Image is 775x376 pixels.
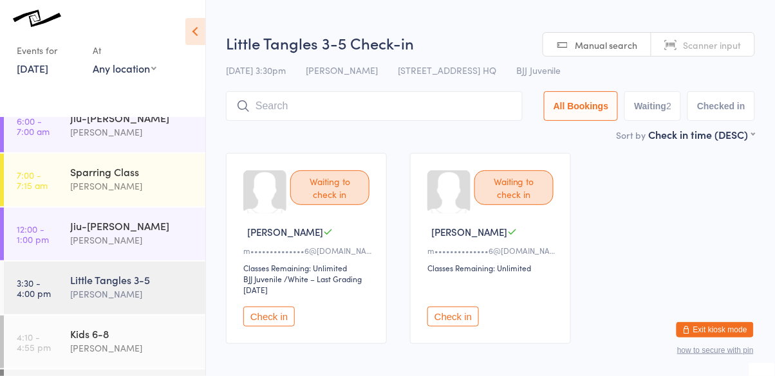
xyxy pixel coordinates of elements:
span: [PERSON_NAME] [247,225,323,238]
div: Classes Remaining: Unlimited [427,262,557,273]
button: how to secure with pin [677,346,754,355]
div: [PERSON_NAME] [70,179,194,193]
img: Knots Jiu-Jitsu [13,10,61,27]
div: Events for [17,40,80,61]
a: 7:00 -7:15 amSparring Class[PERSON_NAME] [4,154,205,206]
div: Jiu-[PERSON_NAME] [70,111,194,125]
a: 12:00 -1:00 pmJiu-[PERSON_NAME][PERSON_NAME] [4,208,205,260]
div: Classes Remaining: Unlimited [243,262,373,273]
div: Little Tangles 3-5 [70,273,194,287]
time: 3:30 - 4:00 pm [17,278,51,298]
div: At [93,40,156,61]
span: [DATE] 3:30pm [226,64,286,76]
div: Jiu-[PERSON_NAME] [70,219,194,233]
time: 7:00 - 7:15 am [17,170,48,190]
button: Check in [427,307,479,327]
time: 12:00 - 1:00 pm [17,224,49,244]
div: BJJ Juvenile [243,273,282,284]
label: Sort by [617,129,646,141]
div: Sparring Class [70,165,194,179]
span: Scanner input [684,39,742,51]
div: [PERSON_NAME] [70,341,194,355]
h2: Little Tangles 3-5 Check-in [226,32,755,53]
div: 2 [667,101,672,111]
span: [PERSON_NAME] [306,64,378,76]
div: Kids 6-8 [70,327,194,341]
button: All Bookings [544,91,619,121]
time: 6:00 - 7:00 am [17,116,50,136]
span: [STREET_ADDRESS] HQ [398,64,496,76]
a: 3:30 -4:00 pmLittle Tangles 3-5[PERSON_NAME] [4,262,205,314]
div: [PERSON_NAME] [70,125,194,139]
div: Check in time (DESC) [649,127,755,141]
div: [PERSON_NAME] [70,287,194,301]
input: Search [226,91,523,121]
div: Waiting to check in [290,170,369,205]
a: 6:00 -7:00 amJiu-[PERSON_NAME][PERSON_NAME] [4,100,205,152]
span: [PERSON_NAME] [431,225,507,238]
div: m••••••••••••••6@[DOMAIN_NAME] [243,245,373,256]
a: 4:10 -4:55 pmKids 6-8[PERSON_NAME] [4,316,205,368]
button: Waiting2 [624,91,681,121]
div: Waiting to check in [474,170,554,205]
time: 4:10 - 4:55 pm [17,332,51,352]
div: m••••••••••••••6@[DOMAIN_NAME] [427,245,557,256]
div: Any location [93,61,156,75]
span: BJJ Juvenile [516,64,561,76]
a: [DATE] [17,61,48,75]
button: Checked in [687,91,755,121]
span: Manual search [575,39,638,51]
button: Exit kiosk mode [677,322,754,337]
div: [PERSON_NAME] [70,233,194,247]
button: Check in [243,307,295,327]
